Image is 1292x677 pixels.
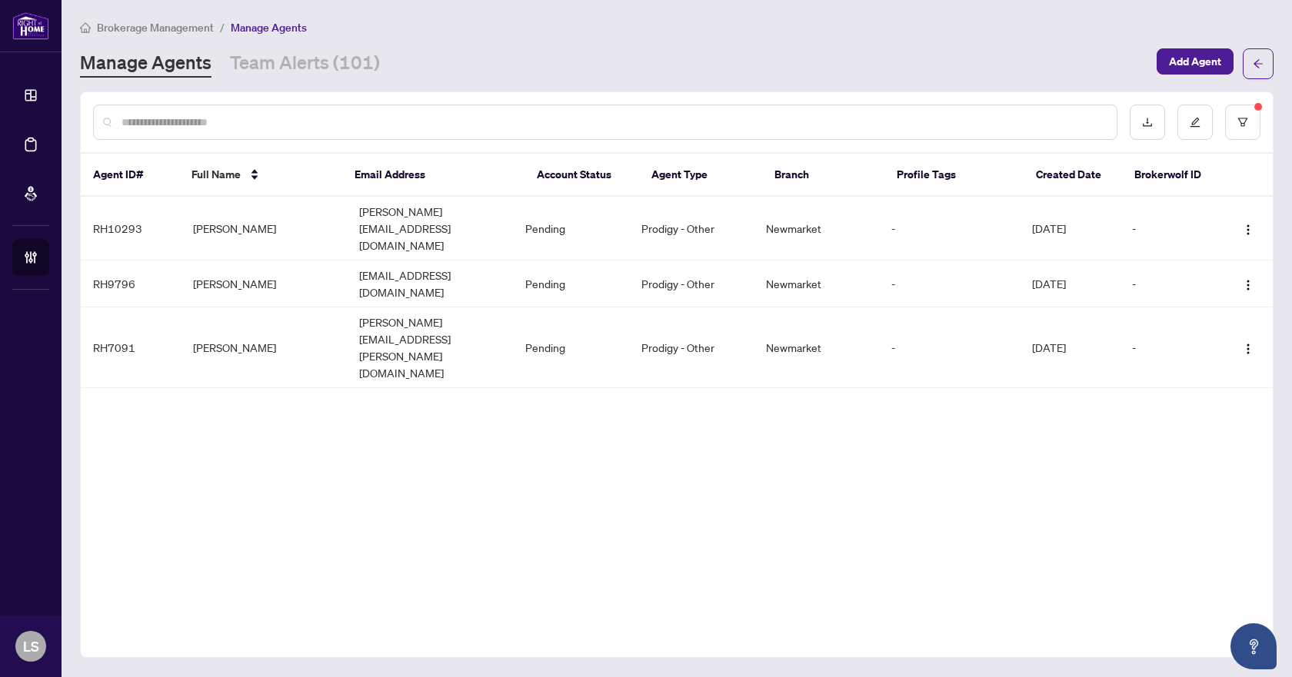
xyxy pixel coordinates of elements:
button: Logo [1236,335,1260,360]
td: Pending [513,197,629,261]
td: [PERSON_NAME][EMAIL_ADDRESS][DOMAIN_NAME] [347,197,513,261]
button: Add Agent [1157,48,1234,75]
th: Full Name [179,154,343,197]
td: - [879,261,1021,307]
td: [DATE] [1020,197,1120,261]
th: Branch [762,154,885,197]
button: edit [1177,105,1213,140]
td: - [1120,307,1220,388]
td: Newmarket [754,197,878,261]
th: Agent Type [639,154,762,197]
td: RH7091 [81,307,181,388]
button: Logo [1236,216,1260,241]
span: LS [23,636,39,657]
span: download [1142,117,1153,128]
button: Open asap [1230,623,1277,669]
li: / [220,18,225,36]
td: [PERSON_NAME] [181,261,347,307]
button: download [1130,105,1165,140]
th: Brokerwolf ID [1122,154,1220,197]
td: Newmarket [754,307,878,388]
span: Add Agent [1169,49,1221,74]
th: Agent ID# [81,154,179,197]
span: Manage Agents [231,21,307,35]
th: Account Status [524,154,639,197]
td: [DATE] [1020,307,1120,388]
td: - [1120,261,1220,307]
img: logo [12,12,49,40]
th: Created Date [1024,154,1122,197]
td: [PERSON_NAME] [181,307,347,388]
span: arrow-left [1253,58,1264,69]
th: Email Address [342,154,524,197]
button: filter [1225,105,1260,140]
td: Prodigy - Other [629,197,754,261]
td: [DATE] [1020,261,1120,307]
td: [EMAIL_ADDRESS][DOMAIN_NAME] [347,261,513,307]
th: Profile Tags [884,154,1024,197]
span: filter [1237,117,1248,128]
td: Pending [513,307,629,388]
span: Full Name [191,166,241,183]
img: Logo [1242,343,1254,355]
td: Newmarket [754,261,878,307]
td: Pending [513,261,629,307]
td: Prodigy - Other [629,307,754,388]
img: Logo [1242,279,1254,291]
td: RH9796 [81,261,181,307]
button: Logo [1236,271,1260,296]
img: Logo [1242,224,1254,236]
td: - [879,307,1021,388]
a: Team Alerts (101) [230,50,380,78]
a: Manage Agents [80,50,211,78]
td: - [1120,197,1220,261]
span: edit [1190,117,1200,128]
span: Brokerage Management [97,21,214,35]
td: - [879,197,1021,261]
span: home [80,22,91,33]
td: Prodigy - Other [629,261,754,307]
td: RH10293 [81,197,181,261]
td: [PERSON_NAME][EMAIL_ADDRESS][PERSON_NAME][DOMAIN_NAME] [347,307,513,388]
td: [PERSON_NAME] [181,197,347,261]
